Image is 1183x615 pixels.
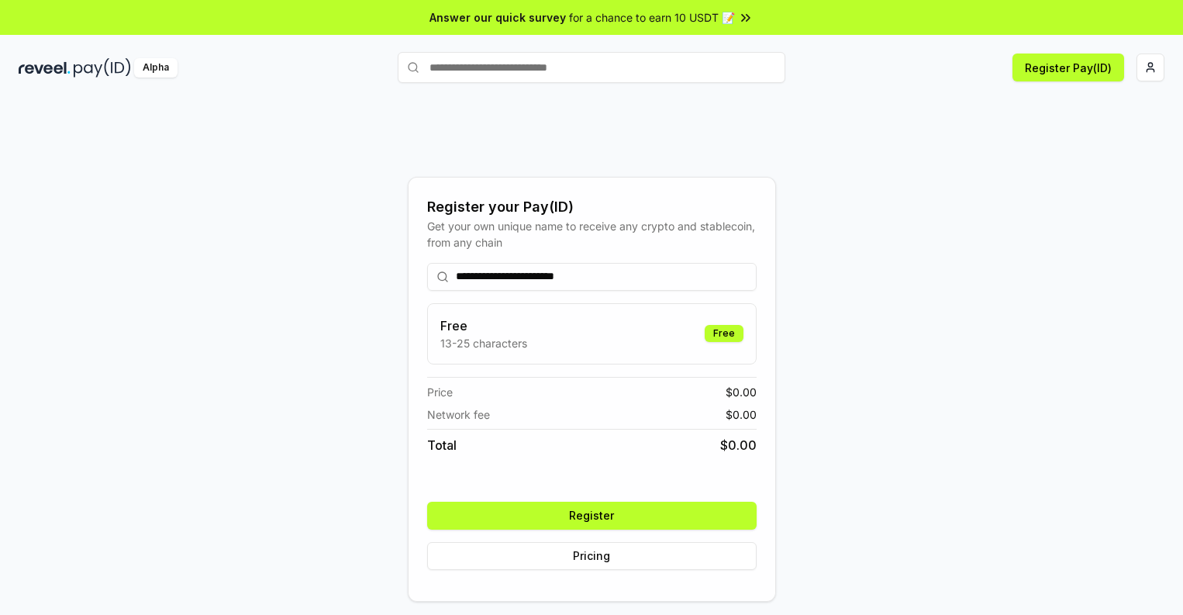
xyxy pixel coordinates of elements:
[705,325,743,342] div: Free
[427,406,490,423] span: Network fee
[440,335,527,351] p: 13-25 characters
[74,58,131,78] img: pay_id
[440,316,527,335] h3: Free
[1012,54,1124,81] button: Register Pay(ID)
[726,384,757,400] span: $ 0.00
[19,58,71,78] img: reveel_dark
[134,58,178,78] div: Alpha
[429,9,566,26] span: Answer our quick survey
[726,406,757,423] span: $ 0.00
[720,436,757,454] span: $ 0.00
[427,384,453,400] span: Price
[427,542,757,570] button: Pricing
[427,218,757,250] div: Get your own unique name to receive any crypto and stablecoin, from any chain
[427,196,757,218] div: Register your Pay(ID)
[569,9,735,26] span: for a chance to earn 10 USDT 📝
[427,436,457,454] span: Total
[427,502,757,530] button: Register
